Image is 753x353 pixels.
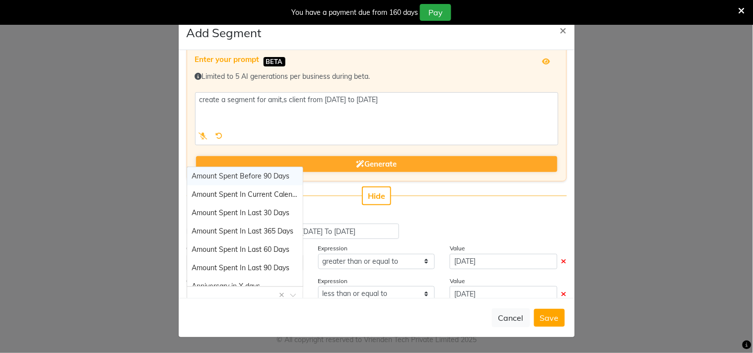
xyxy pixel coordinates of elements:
[192,172,290,180] span: Amount Spent Before 90 Days
[560,22,567,37] span: ×
[552,16,575,44] button: Close
[318,277,348,286] label: Expression
[195,71,558,82] div: Limited to 5 AI generations per business during beta.
[368,191,385,201] span: Hide
[264,57,285,66] span: BETA
[187,24,262,42] h4: Add Segment
[450,277,465,286] label: Value
[192,245,290,254] span: Amount Spent In Last 60 Days
[192,282,261,291] span: Anniversary in X days
[356,159,397,169] span: Generate
[192,263,290,272] span: Amount Spent In Last 90 Days
[192,227,294,235] span: Amount Spent In Last 365 Days
[492,308,530,327] button: Cancel
[291,7,418,18] div: You have a payment due from 160 days
[195,54,260,65] label: Enter your prompt
[192,190,320,199] span: Amount Spent In Current Calendar Year
[187,167,303,287] ng-dropdown-panel: Options list
[192,208,290,217] span: Amount Spent In Last 30 Days
[534,309,565,327] button: Save
[196,156,557,173] button: Generate
[420,4,451,21] button: Pay
[318,244,348,253] label: Expression
[279,290,287,300] span: Clear all
[362,186,391,205] button: Hide
[450,244,465,253] label: Value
